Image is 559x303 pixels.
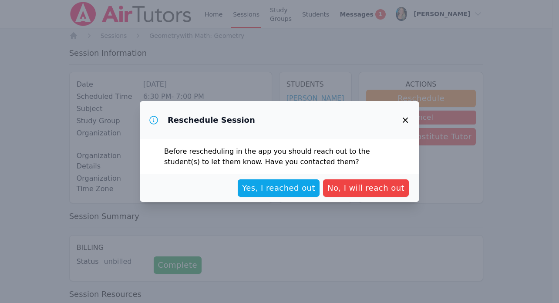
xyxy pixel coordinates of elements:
span: No, I will reach out [327,182,404,194]
p: Before rescheduling in the app you should reach out to the student(s) to let them know. Have you ... [164,146,395,167]
span: Yes, I reached out [242,182,315,194]
button: Yes, I reached out [238,179,320,197]
h3: Reschedule Session [168,115,255,125]
button: No, I will reach out [323,179,409,197]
